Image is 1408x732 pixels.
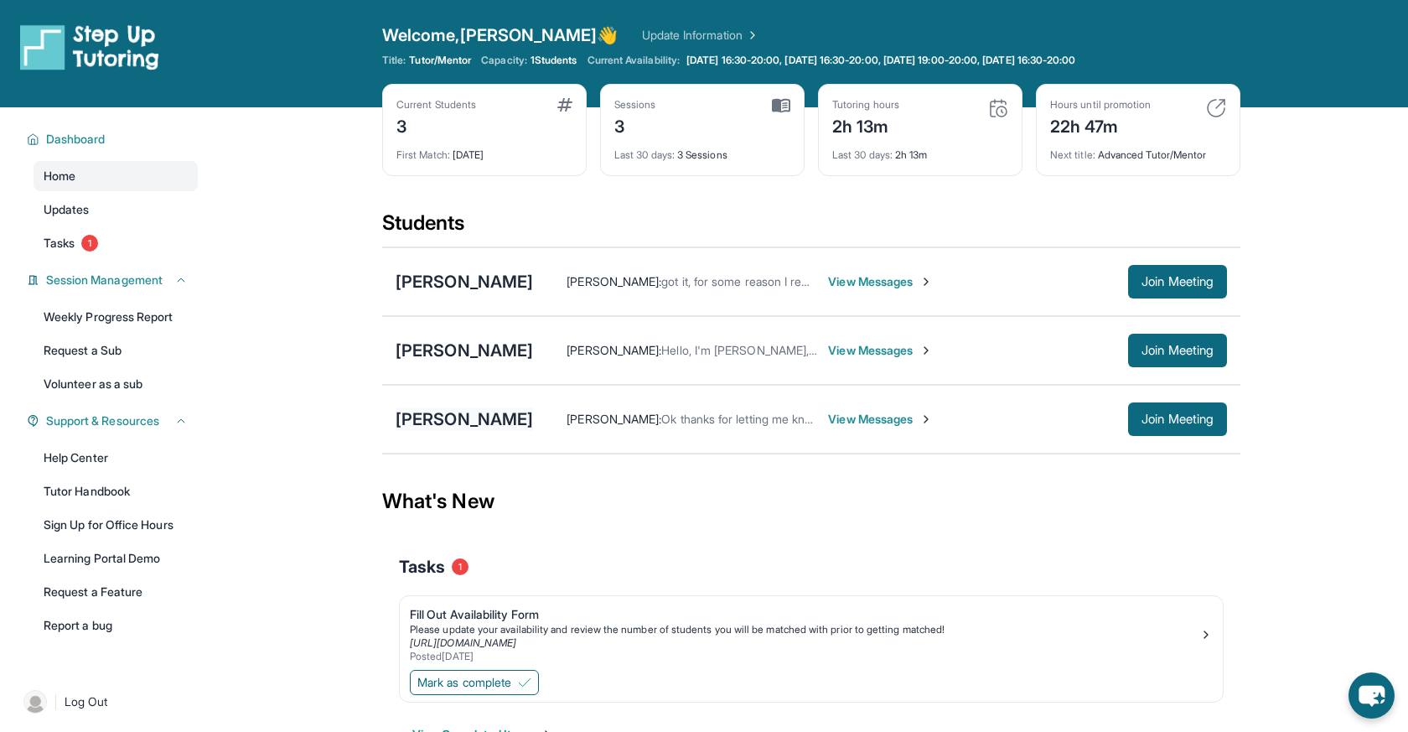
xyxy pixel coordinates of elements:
img: Chevron-Right [919,275,933,288]
img: card [772,98,790,113]
span: View Messages [828,411,933,428]
img: card [988,98,1008,118]
div: Advanced Tutor/Mentor [1050,138,1226,162]
div: [PERSON_NAME] [396,270,533,293]
span: Log Out [65,693,108,710]
span: [PERSON_NAME] : [567,343,661,357]
span: Mark as complete [417,674,511,691]
img: logo [20,23,159,70]
a: Tutor Handbook [34,476,198,506]
span: Last 30 days : [614,148,675,161]
span: Session Management [46,272,163,288]
a: [URL][DOMAIN_NAME] [410,636,516,649]
span: 1 Students [531,54,577,67]
div: 2h 13m [832,138,1008,162]
button: Dashboard [39,131,188,148]
div: Current Students [396,98,476,112]
span: Next title : [1050,148,1095,161]
button: Support & Resources [39,413,188,429]
span: Title: [382,54,406,67]
a: Update Information [642,27,759,44]
a: Updates [34,195,198,225]
div: What's New [382,465,1240,538]
span: Join Meeting [1141,345,1214,356]
a: Weekly Progress Report [34,302,198,332]
div: 3 Sessions [614,138,790,162]
span: Join Meeting [1141,414,1214,424]
span: Home [44,168,75,184]
span: View Messages [828,273,933,290]
a: Home [34,161,198,191]
span: Tasks [399,555,445,579]
a: Learning Portal Demo [34,543,198,574]
div: Students [382,210,1240,247]
button: Join Meeting [1128,265,1227,299]
a: Help Center [34,443,198,473]
span: [PERSON_NAME] : [567,412,661,426]
button: Session Management [39,272,188,288]
div: [DATE] [396,138,572,162]
a: |Log Out [17,683,198,720]
a: [DATE] 16:30-20:00, [DATE] 16:30-20:00, [DATE] 19:00-20:00, [DATE] 16:30-20:00 [683,54,1079,67]
span: Hello, I'm [PERSON_NAME], are you ok with the given times? (Mon. and Wed. 4:30) [661,343,1101,357]
span: Join Meeting [1141,277,1214,287]
div: [PERSON_NAME] [396,408,533,431]
div: 22h 47m [1050,112,1151,138]
img: Chevron-Right [919,413,933,426]
button: Join Meeting [1128,334,1227,367]
span: got it, for some reason I remembered it wrong in my head, thanks a lot for your patience [661,274,1127,288]
span: First Match : [396,148,450,161]
a: Volunteer as a sub [34,369,198,399]
button: chat-button [1348,672,1395,719]
span: Updates [44,201,90,218]
div: 3 [614,112,656,138]
div: Please update your availability and review the number of students you will be matched with prior ... [410,623,1199,636]
div: Tutoring hours [832,98,899,112]
img: user-img [23,690,47,714]
span: Support & Resources [46,413,159,429]
img: Chevron-Right [919,344,933,357]
span: Last 30 days : [832,148,893,161]
span: Capacity: [481,54,527,67]
img: card [1206,98,1226,118]
a: Request a Feature [34,577,198,607]
div: Posted [DATE] [410,650,1199,663]
span: View Messages [828,342,933,359]
a: Sign Up for Office Hours [34,510,198,540]
a: Fill Out Availability FormPlease update your availability and review the number of students you w... [400,596,1223,667]
a: Tasks1 [34,228,198,258]
span: Welcome, [PERSON_NAME] 👋 [382,23,619,47]
span: 1 [452,558,468,575]
div: 3 [396,112,476,138]
img: card [557,98,572,112]
span: Dashboard [46,131,106,148]
div: Sessions [614,98,656,112]
span: | [54,692,58,712]
button: Join Meeting [1128,402,1227,436]
div: Fill Out Availability Form [410,606,1199,623]
div: Hours until promotion [1050,98,1151,112]
span: [DATE] 16:30-20:00, [DATE] 16:30-20:00, [DATE] 19:00-20:00, [DATE] 16:30-20:00 [686,54,1075,67]
img: Chevron Right [743,27,759,44]
span: Tutor/Mentor [409,54,471,67]
a: Request a Sub [34,335,198,366]
div: 2h 13m [832,112,899,138]
span: Tasks [44,235,75,252]
button: Mark as complete [410,670,539,695]
span: [PERSON_NAME] : [567,274,661,288]
span: Ok thanks for letting me know [661,412,820,426]
div: [PERSON_NAME] [396,339,533,362]
span: Current Availability: [588,54,680,67]
img: Mark as complete [518,676,531,689]
span: 1 [81,235,98,252]
a: Report a bug [34,610,198,641]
